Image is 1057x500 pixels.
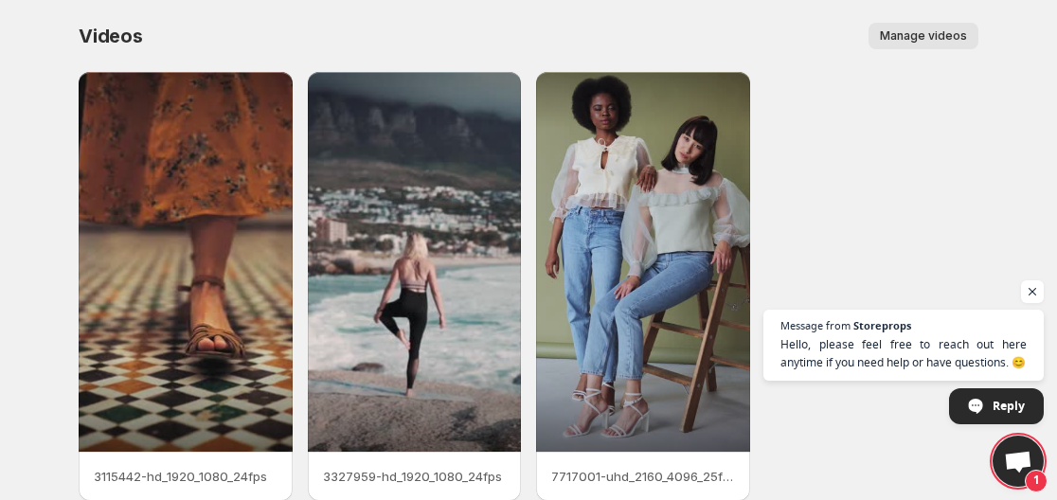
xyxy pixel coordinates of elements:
[853,320,911,330] span: Storeprops
[323,467,507,486] p: 3327959-hd_1920_1080_24fps
[79,25,143,47] span: Videos
[780,335,1027,371] span: Hello, please feel free to reach out here anytime if you need help or have questions. 😊
[94,467,278,486] p: 3115442-hd_1920_1080_24fps
[780,320,851,330] span: Message from
[880,28,967,44] span: Manage videos
[1025,470,1048,492] span: 1
[869,23,978,49] button: Manage videos
[993,436,1044,487] div: Open chat
[551,467,735,486] p: 7717001-uhd_2160_4096_25fps
[993,389,1025,422] span: Reply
